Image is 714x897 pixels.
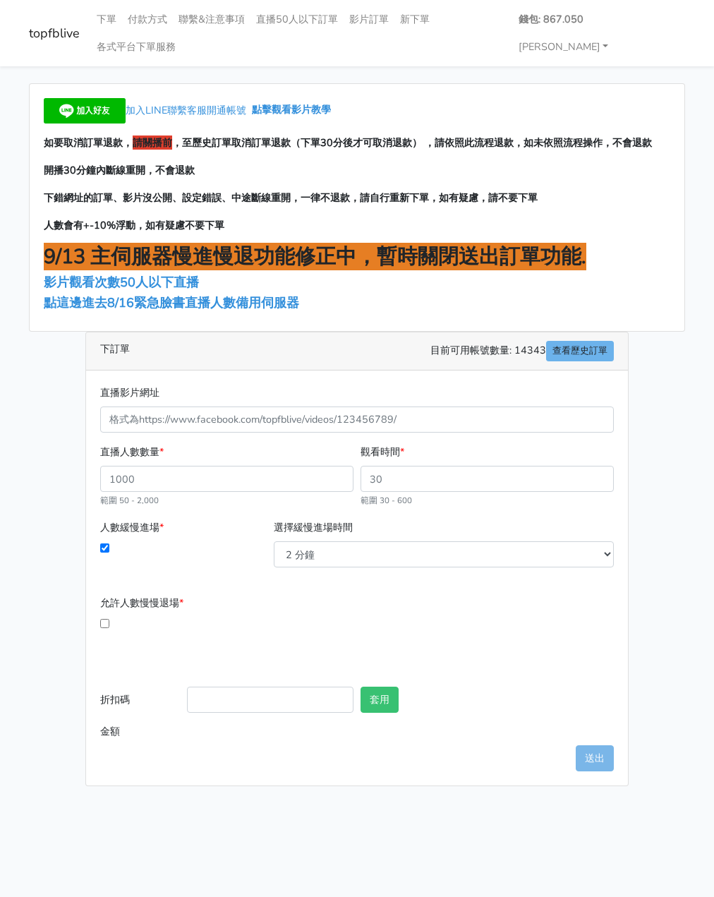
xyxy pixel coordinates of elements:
label: 直播影片網址 [100,385,159,401]
a: 查看歷史訂單 [546,341,614,361]
label: 選擇緩慢進場時間 [274,519,353,536]
small: 範圍 30 - 600 [361,495,412,506]
span: 目前可用帳號數量: 14343 [430,341,614,361]
input: 1000 [100,466,353,492]
label: 人數緩慢進場 [100,519,164,536]
a: 聯繫&注意事項 [173,6,250,33]
label: 金額 [97,718,183,745]
a: 加入LINE聯繫客服開通帳號 [44,103,252,117]
span: 如要取消訂單退款， [44,136,133,150]
a: 各式平台下單服務 [91,33,181,61]
button: 送出 [576,745,614,771]
span: 下錯網址的訂單、影片沒公開、設定錯誤、中途斷線重開，一律不退款，請自行重新下單，如有疑慮，請不要下單 [44,191,538,205]
a: 影片訂單 [344,6,394,33]
a: [PERSON_NAME] [513,33,615,61]
a: 點擊觀看影片教學 [252,103,331,117]
label: 直播人數數量 [100,444,164,460]
button: 套用 [361,687,399,713]
span: 50人以下直播 [120,274,199,291]
label: 允許人數慢慢退場 [100,595,183,611]
label: 觀看時間 [361,444,404,460]
a: 直播50人以下訂單 [250,6,344,33]
a: topfblive [29,20,80,47]
a: 50人以下直播 [120,274,202,291]
input: 30 [361,466,614,492]
a: 點這邊進去8/16緊急臉書直播人數備用伺服器 [44,294,299,311]
span: 加入LINE聯繫客服開通帳號 [126,103,246,117]
a: 新下單 [394,6,435,33]
span: 人數會有+-10%浮動，如有疑慮不要下單 [44,218,224,232]
strong: 錢包: 867.050 [519,12,583,26]
small: 範圍 50 - 2,000 [100,495,159,506]
a: 付款方式 [122,6,173,33]
a: 影片觀看次數 [44,274,120,291]
input: 格式為https://www.facebook.com/topfblive/videos/123456789/ [100,407,614,433]
div: 下訂單 [86,332,628,371]
span: 請關播前 [133,136,172,150]
a: 下單 [91,6,122,33]
span: ，至歷史訂單取消訂單退款（下單30分後才可取消退款） ，請依照此流程退款，如未依照流程操作，不會退款 [172,136,652,150]
img: 加入好友 [44,98,126,124]
span: 9/13 主伺服器慢進慢退功能修正中，暫時關閉送出訂單功能. [44,243,586,270]
a: 錢包: 867.050 [513,6,589,33]
span: 開播30分鐘內斷線重開，不會退款 [44,163,195,177]
label: 折扣碼 [97,687,183,718]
